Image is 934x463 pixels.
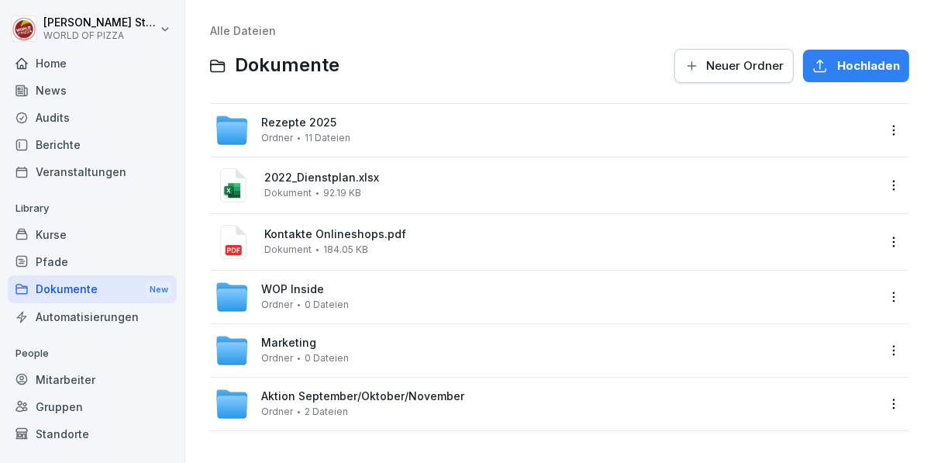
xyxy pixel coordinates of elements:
span: Ordner [261,353,293,364]
span: Dokumente [235,54,339,77]
span: 0 Dateien [305,299,349,310]
span: 0 Dateien [305,353,349,364]
a: News [8,77,177,104]
button: Hochladen [803,50,909,82]
span: Aktion September/Oktober/November [261,390,464,403]
span: Rezepte 2025 [261,116,336,130]
a: Mitarbeiter [8,366,177,393]
span: Neuer Ordner [706,57,784,74]
p: WORLD OF PIZZA [43,30,157,41]
span: Dokument [264,244,312,255]
span: 11 Dateien [305,133,350,143]
span: Ordner [261,299,293,310]
p: Library [8,196,177,221]
span: Ordner [261,406,293,417]
a: Standorte [8,420,177,447]
div: New [146,281,172,299]
a: Audits [8,104,177,131]
span: 2022_Dienstplan.xlsx [264,171,877,185]
div: Dokumente [8,275,177,304]
button: Neuer Ordner [674,49,794,83]
span: 184.05 KB [323,244,368,255]
p: People [8,341,177,366]
a: Veranstaltungen [8,158,177,185]
a: Alle Dateien [210,24,276,37]
span: Kontakte Onlineshops.pdf [264,228,877,241]
a: Automatisierungen [8,303,177,330]
a: Gruppen [8,393,177,420]
span: Hochladen [837,57,900,74]
span: 2 Dateien [305,406,348,417]
span: 92.19 KB [323,188,361,199]
a: WOP InsideOrdner0 Dateien [215,280,877,314]
a: Rezepte 2025Ordner11 Dateien [215,113,877,147]
a: DokumenteNew [8,275,177,304]
a: Pfade [8,248,177,275]
a: Kurse [8,221,177,248]
span: Dokument [264,188,312,199]
a: Home [8,50,177,77]
span: Ordner [261,133,293,143]
p: [PERSON_NAME] Sturch [43,16,157,29]
a: MarketingOrdner0 Dateien [215,333,877,368]
a: Berichte [8,131,177,158]
span: WOP Inside [261,283,324,296]
a: Aktion September/Oktober/NovemberOrdner2 Dateien [215,387,877,421]
span: Marketing [261,337,316,350]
